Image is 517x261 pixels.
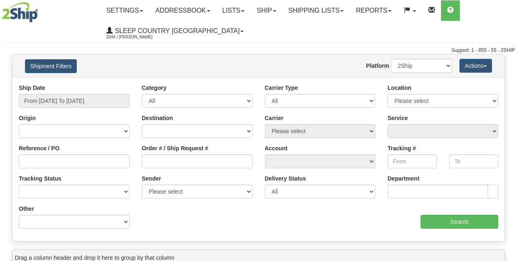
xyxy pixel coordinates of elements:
label: Category [142,84,167,92]
label: Destination [142,114,173,122]
input: From [387,154,436,168]
label: Origin [19,114,36,122]
label: Sender [142,174,161,183]
a: Ship [251,0,282,21]
iframe: chat widget [498,89,516,172]
label: Ship Date [19,84,45,92]
a: Sleep Country [GEOGRAPHIC_DATA] 2044 / [PERSON_NAME] [100,21,250,41]
label: Tracking # [387,144,416,152]
label: Location [387,84,411,92]
div: Support: 1 - 855 - 55 - 2SHIP [2,47,515,54]
label: Platform [366,62,389,70]
label: Order # / Ship Request # [142,144,208,152]
label: Carrier Type [265,84,298,92]
label: Other [19,205,34,213]
a: Lists [216,0,251,21]
button: Shipment Filters [25,59,77,73]
label: Department [387,174,419,183]
img: logo2044.jpg [2,2,38,22]
input: To [449,154,498,168]
span: Sleep Country [GEOGRAPHIC_DATA] [113,27,239,34]
label: Service [387,114,408,122]
button: Actions [459,59,492,73]
label: Delivery Status [265,174,306,183]
label: Carrier [265,114,284,122]
a: Settings [100,0,149,21]
a: Reports [350,0,398,21]
label: Reference / PO [19,144,60,152]
span: 2044 / [PERSON_NAME] [106,33,168,41]
label: Tracking Status [19,174,61,183]
input: Search [421,215,499,229]
label: Account [265,144,288,152]
a: Shipping lists [282,0,350,21]
a: Addressbook [149,0,216,21]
